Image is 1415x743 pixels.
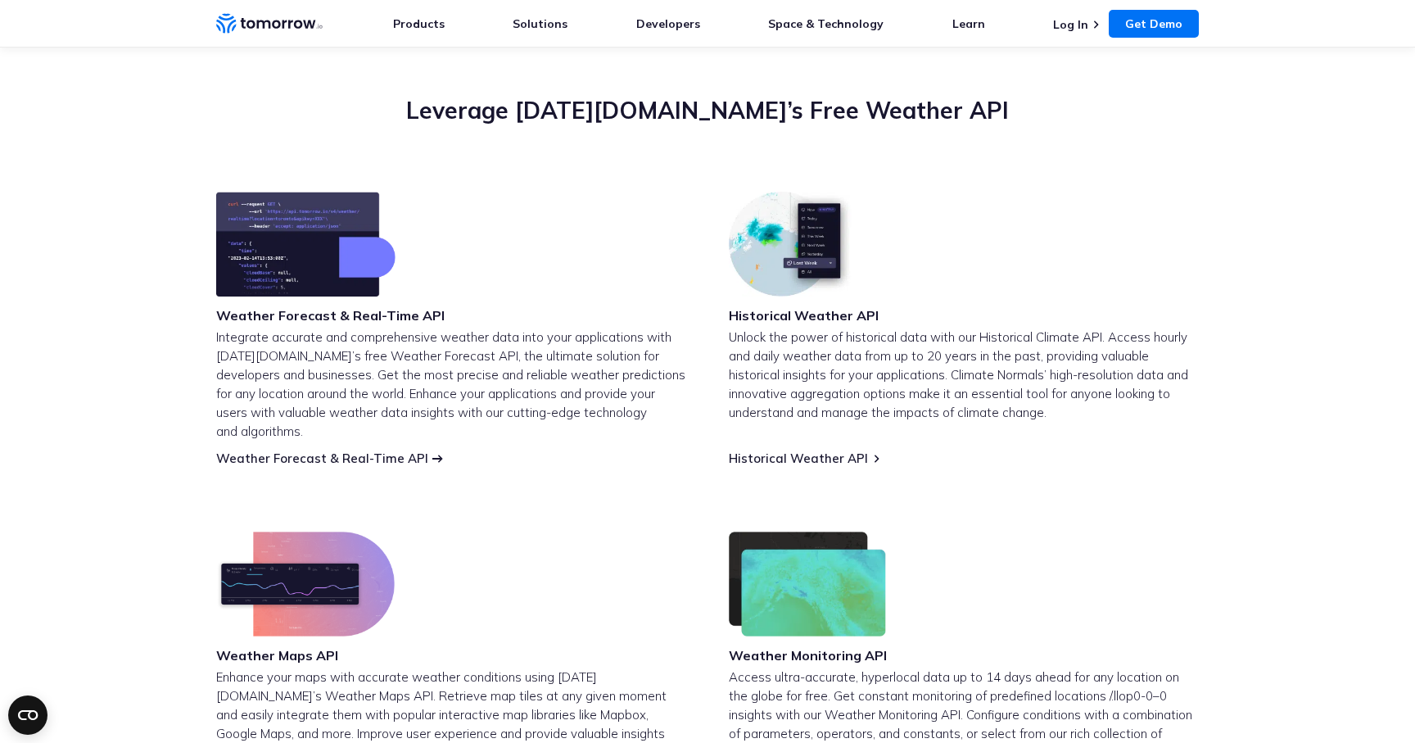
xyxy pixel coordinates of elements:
[8,695,47,735] button: Open CMP widget
[729,306,879,324] h3: Historical Weather API
[729,646,887,664] h3: Weather Monitoring API
[216,328,686,441] p: Integrate accurate and comprehensive weather data into your applications with [DATE][DOMAIN_NAME]...
[729,451,868,466] a: Historical Weather API
[952,16,985,31] a: Learn
[216,646,395,664] h3: Weather Maps API
[1109,10,1199,38] a: Get Demo
[216,306,445,324] h3: Weather Forecast & Real-Time API
[513,16,567,31] a: Solutions
[216,95,1199,126] h2: Leverage [DATE][DOMAIN_NAME]’s Free Weather API
[636,16,700,31] a: Developers
[216,11,323,36] a: Home link
[393,16,445,31] a: Products
[1053,17,1088,32] a: Log In
[768,16,884,31] a: Space & Technology
[729,328,1199,422] p: Unlock the power of historical data with our Historical Climate API. Access hourly and daily weat...
[216,451,428,466] a: Weather Forecast & Real-Time API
